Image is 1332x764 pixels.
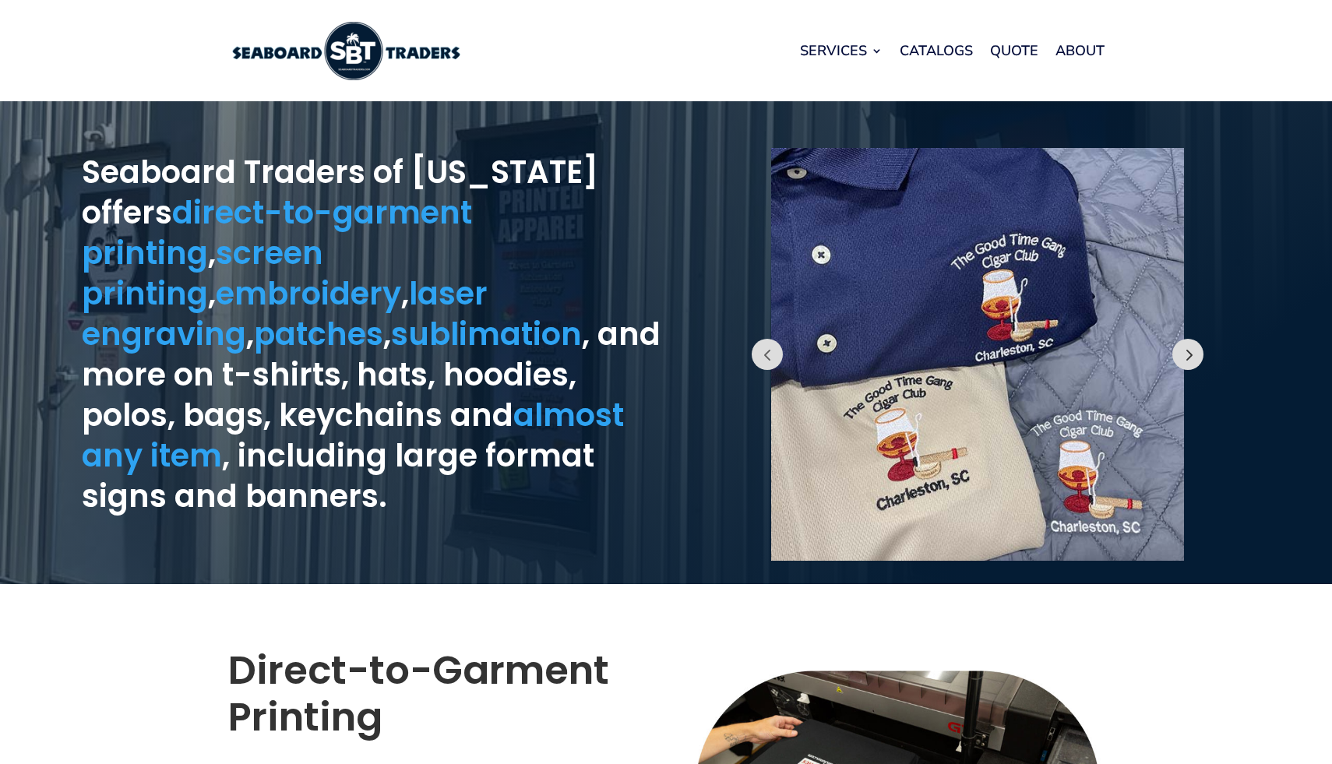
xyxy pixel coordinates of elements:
[1055,21,1105,80] a: About
[752,339,783,370] button: Prev
[1172,339,1203,370] button: Prev
[82,191,472,275] a: direct-to-garment printing
[990,21,1038,80] a: Quote
[82,231,323,315] a: screen printing
[391,312,582,356] a: sublimation
[82,272,488,356] a: laser engraving
[228,647,643,748] h2: Direct-to-Garment Printing
[771,148,1184,561] img: embroidered garments
[82,393,624,477] a: almost any item
[82,152,666,524] h1: Seaboard Traders of [US_STATE] offers , , , , , , and more on t-shirts, hats, hoodies, polos, bag...
[800,21,883,80] a: Services
[900,21,973,80] a: Catalogs
[216,272,401,315] a: embroidery
[254,312,383,356] a: patches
